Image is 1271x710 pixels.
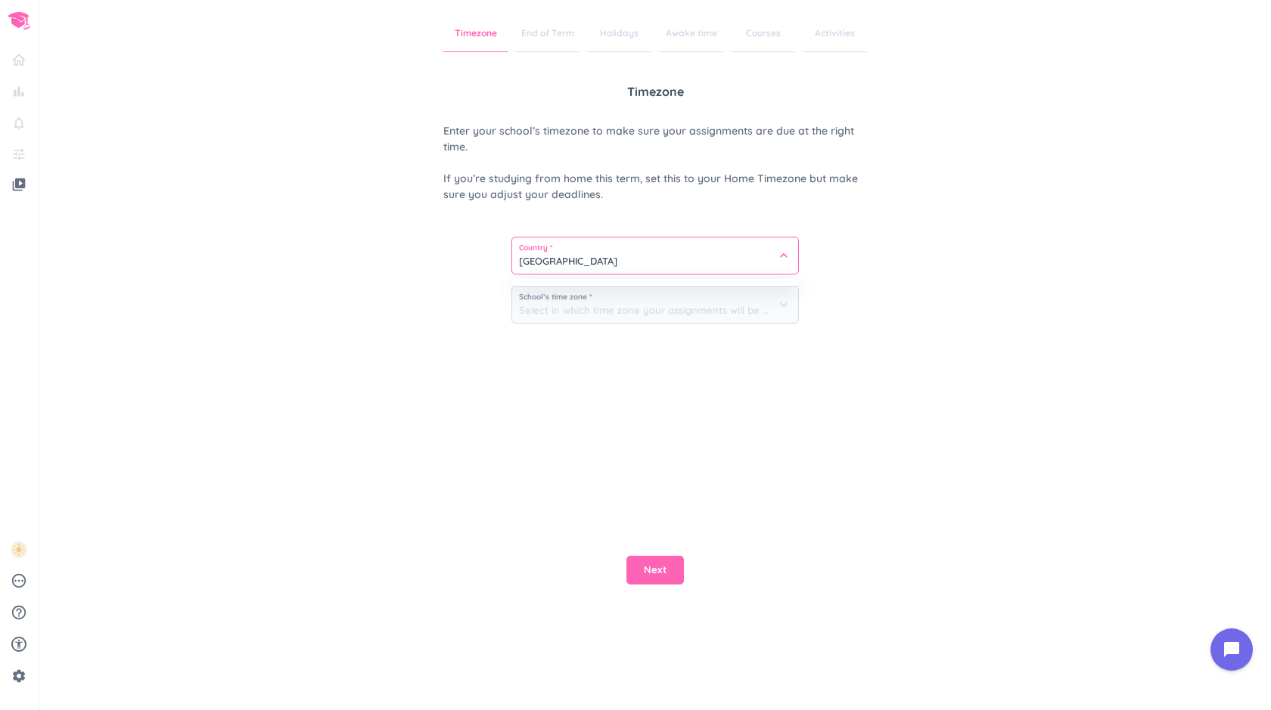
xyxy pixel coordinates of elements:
span: Courses [731,15,795,52]
input: Select in which time zone your assignments will be due [512,287,798,323]
i: pending [11,572,27,589]
i: video_library [11,177,26,192]
i: help_outline [11,604,27,621]
span: Country * [519,244,791,252]
span: Timezone [443,15,508,52]
input: Start typing... [512,237,798,274]
span: Awake time [659,15,723,52]
a: settings [6,664,32,688]
i: settings [11,668,26,684]
button: Next [626,556,684,584]
span: Activities [803,15,867,52]
span: Next [644,563,667,578]
span: Timezone [627,82,684,101]
span: Enter your school’s timezone to make sure your assignments are due at the right time. If you’re s... [443,123,867,203]
span: End of Term [515,15,580,52]
span: Holidays [587,15,651,52]
i: keyboard_arrow_down [776,248,791,263]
